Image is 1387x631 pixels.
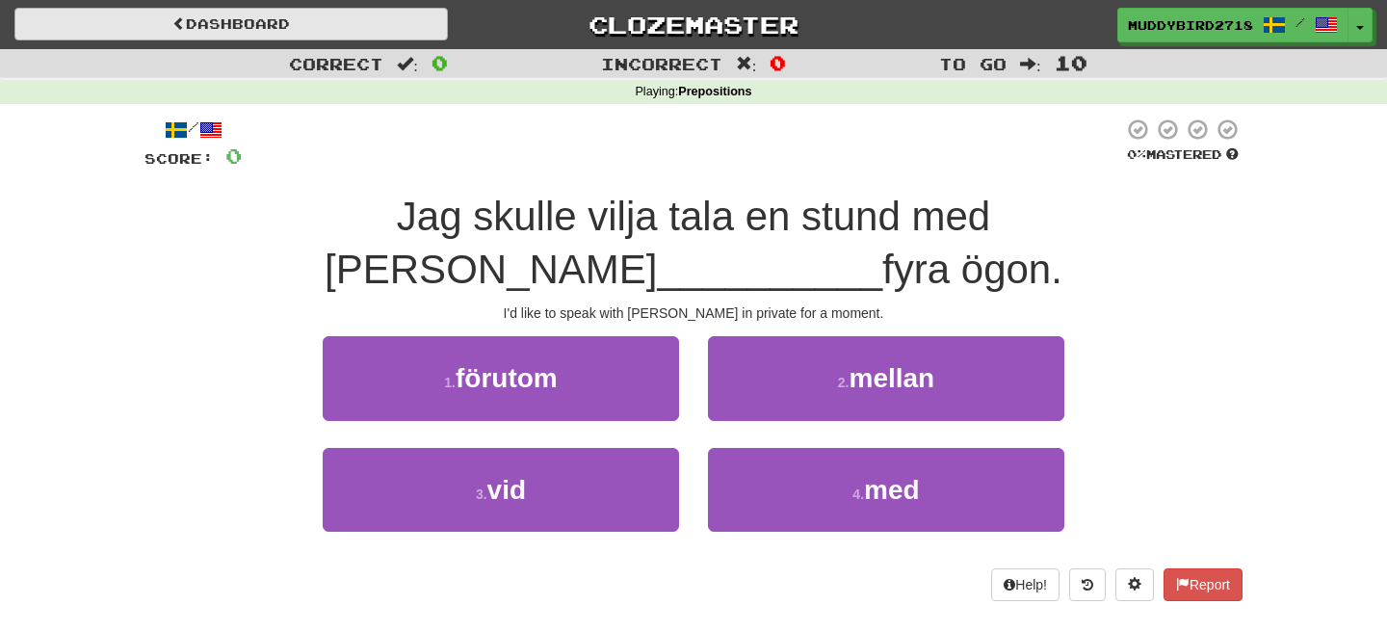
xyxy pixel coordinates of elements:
[487,475,526,505] span: vid
[444,375,456,390] small: 1 .
[325,194,990,292] span: Jag skulle vilja tala en stund med [PERSON_NAME]
[882,247,1062,292] span: fyra ögon.
[14,8,448,40] a: Dashboard
[852,486,864,502] small: 4 .
[708,448,1064,532] button: 4.med
[1055,51,1087,74] span: 10
[849,363,934,393] span: mellan
[225,144,242,168] span: 0
[289,54,383,73] span: Correct
[1020,56,1041,72] span: :
[323,448,679,532] button: 3.vid
[736,56,757,72] span: :
[1117,8,1348,42] a: MuddyBird2718 /
[658,247,883,292] span: __________
[838,375,850,390] small: 2 .
[1295,15,1305,29] span: /
[601,54,722,73] span: Incorrect
[477,8,910,41] a: Clozemaster
[144,118,242,142] div: /
[1128,16,1253,34] span: MuddyBird2718
[770,51,786,74] span: 0
[456,363,558,393] span: förutom
[1127,146,1146,162] span: 0 %
[1123,146,1243,164] div: Mastered
[1164,568,1243,601] button: Report
[323,336,679,420] button: 1.förutom
[476,486,487,502] small: 3 .
[991,568,1060,601] button: Help!
[1069,568,1106,601] button: Round history (alt+y)
[432,51,448,74] span: 0
[678,85,751,98] strong: Prepositions
[939,54,1007,73] span: To go
[864,475,920,505] span: med
[397,56,418,72] span: :
[708,336,1064,420] button: 2.mellan
[144,150,214,167] span: Score:
[144,303,1243,323] div: I'd like to speak with [PERSON_NAME] in private for a moment.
